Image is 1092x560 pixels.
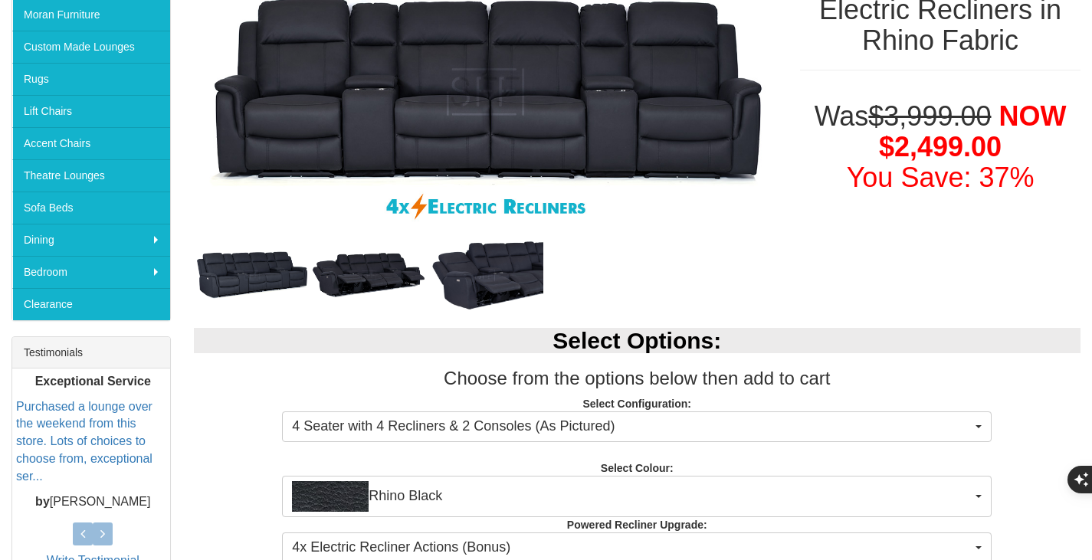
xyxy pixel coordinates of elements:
[292,538,972,558] span: 4x Electric Recliner Actions (Bonus)
[879,100,1067,162] span: NOW $2,499.00
[16,400,152,483] a: Purchased a lounge over the weekend from this store. Lots of choices to choose from, exceptional ...
[12,288,170,320] a: Clearance
[12,256,170,288] a: Bedroom
[12,95,170,127] a: Lift Chairs
[16,493,170,511] p: [PERSON_NAME]
[282,411,992,442] button: 4 Seater with 4 Recliners & 2 Consoles (As Pictured)
[35,495,50,508] b: by
[292,481,972,512] span: Rhino Black
[292,481,369,512] img: Rhino Black
[292,417,972,437] span: 4 Seater with 4 Recliners & 2 Consoles (As Pictured)
[282,476,992,517] button: Rhino BlackRhino Black
[12,31,170,63] a: Custom Made Lounges
[12,63,170,95] a: Rugs
[847,162,1035,193] font: You Save: 37%
[12,192,170,224] a: Sofa Beds
[567,519,707,531] strong: Powered Recliner Upgrade:
[12,159,170,192] a: Theatre Lounges
[12,127,170,159] a: Accent Chairs
[601,462,674,474] strong: Select Colour:
[194,368,1081,388] h3: Choose from the options below then add to cart
[868,100,991,132] del: $3,999.00
[553,328,721,353] b: Select Options:
[12,224,170,256] a: Dining
[35,375,151,388] b: Exceptional Service
[582,398,691,410] strong: Select Configuration:
[800,101,1081,192] h1: Was
[12,337,170,368] div: Testimonials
